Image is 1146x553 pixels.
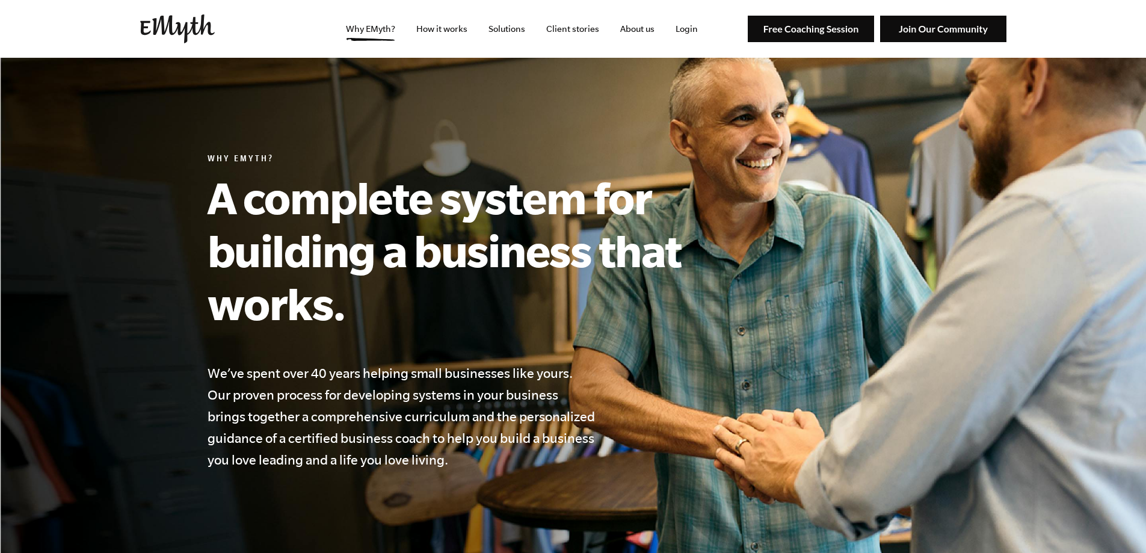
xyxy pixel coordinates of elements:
[748,16,874,43] img: Free Coaching Session
[140,14,215,43] img: EMyth
[208,154,737,166] h6: Why EMyth?
[1086,495,1146,553] iframe: Chat Widget
[208,362,597,471] h4: We’ve spent over 40 years helping small businesses like yours. Our proven process for developing ...
[880,16,1006,43] img: Join Our Community
[208,171,737,330] h1: A complete system for building a business that works.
